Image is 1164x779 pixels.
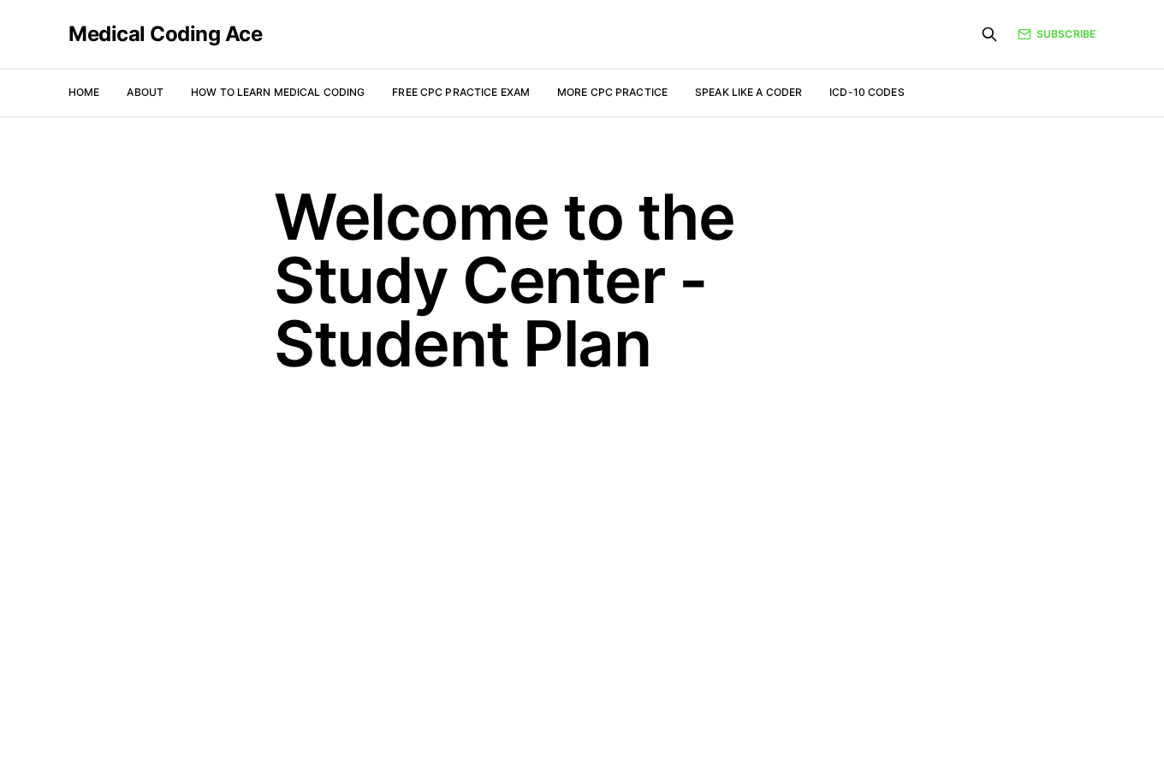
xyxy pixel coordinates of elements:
a: Free CPC Practice Exam [392,86,530,98]
a: ICD-10 Codes [829,86,904,98]
a: How to Learn Medical Coding [191,86,365,98]
a: Home [68,86,99,98]
a: Subscribe [1018,27,1096,42]
a: Medical Coding Ace [68,24,262,45]
a: About [127,86,163,98]
a: More CPC Practice [557,86,668,98]
h1: Welcome to the Study Center - Student Plan [274,185,890,375]
a: Speak Like a Coder [695,86,802,98]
